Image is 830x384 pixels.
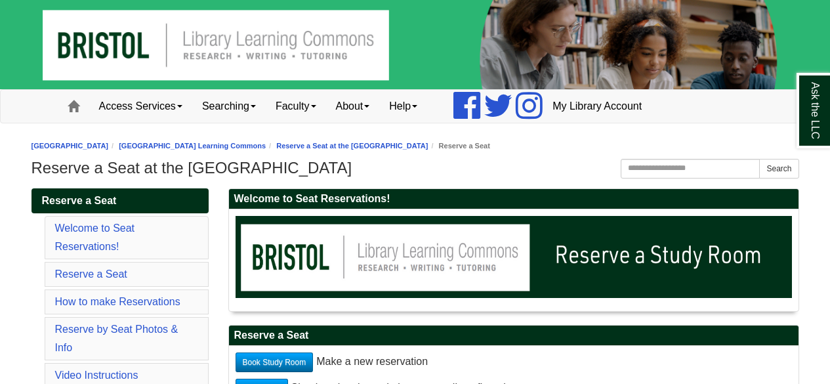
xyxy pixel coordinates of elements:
a: [GEOGRAPHIC_DATA] [31,142,109,150]
h1: Reserve a Seat at the [GEOGRAPHIC_DATA] [31,159,799,177]
a: My Library Account [543,90,652,123]
span: Reserve a Seat [42,195,117,206]
a: Reserve a Seat at the [GEOGRAPHIC_DATA] [276,142,428,150]
a: How to make Reservations [55,296,180,307]
a: Help [379,90,427,123]
a: Access Services [89,90,192,123]
nav: breadcrumb [31,140,799,152]
a: Reserve by Seat Photos & Info [55,324,178,353]
a: Welcome to Seat Reservations! [55,223,135,252]
a: Video Instructions [55,370,138,381]
a: About [326,90,380,123]
a: [GEOGRAPHIC_DATA] Learning Commons [119,142,266,150]
a: Reserve a Seat [55,268,127,280]
h2: Reserve a Seat [229,326,799,346]
p: Make a new reservation [236,352,792,372]
a: Book Study Room [236,352,314,372]
a: Faculty [266,90,326,123]
button: Search [759,159,799,179]
a: Reserve a Seat [31,188,209,213]
h2: Welcome to Seat Reservations! [229,189,799,209]
a: Searching [192,90,266,123]
li: Reserve a Seat [428,140,489,152]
